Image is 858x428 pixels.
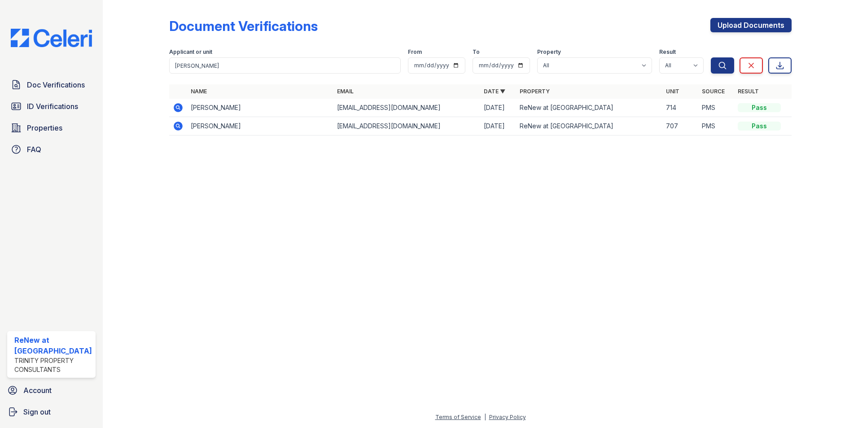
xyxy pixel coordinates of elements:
[7,140,96,158] a: FAQ
[27,144,41,155] span: FAQ
[191,88,207,95] a: Name
[480,99,516,117] td: [DATE]
[738,88,759,95] a: Result
[14,335,92,356] div: ReNew at [GEOGRAPHIC_DATA]
[702,88,725,95] a: Source
[698,117,734,135] td: PMS
[537,48,561,56] label: Property
[23,406,51,417] span: Sign out
[738,103,781,112] div: Pass
[480,117,516,135] td: [DATE]
[473,48,480,56] label: To
[23,385,52,396] span: Account
[187,99,334,117] td: [PERSON_NAME]
[516,117,663,135] td: ReNew at [GEOGRAPHIC_DATA]
[435,414,481,420] a: Terms of Service
[4,29,99,47] img: CE_Logo_Blue-a8612792a0a2168367f1c8372b55b34899dd931a85d93a1a3d3e32e68fde9ad4.png
[710,18,792,32] a: Upload Documents
[484,88,505,95] a: Date ▼
[7,76,96,94] a: Doc Verifications
[333,117,480,135] td: [EMAIL_ADDRESS][DOMAIN_NAME]
[4,381,99,399] a: Account
[666,88,679,95] a: Unit
[516,99,663,117] td: ReNew at [GEOGRAPHIC_DATA]
[408,48,422,56] label: From
[662,117,698,135] td: 707
[7,119,96,137] a: Properties
[27,79,85,90] span: Doc Verifications
[169,57,401,74] input: Search by name, email, or unit number
[333,99,480,117] td: [EMAIL_ADDRESS][DOMAIN_NAME]
[659,48,676,56] label: Result
[337,88,354,95] a: Email
[698,99,734,117] td: PMS
[738,122,781,131] div: Pass
[169,18,318,34] div: Document Verifications
[27,101,78,112] span: ID Verifications
[489,414,526,420] a: Privacy Policy
[662,99,698,117] td: 714
[520,88,550,95] a: Property
[187,117,334,135] td: [PERSON_NAME]
[484,414,486,420] div: |
[4,403,99,421] a: Sign out
[169,48,212,56] label: Applicant or unit
[14,356,92,374] div: Trinity Property Consultants
[7,97,96,115] a: ID Verifications
[27,122,62,133] span: Properties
